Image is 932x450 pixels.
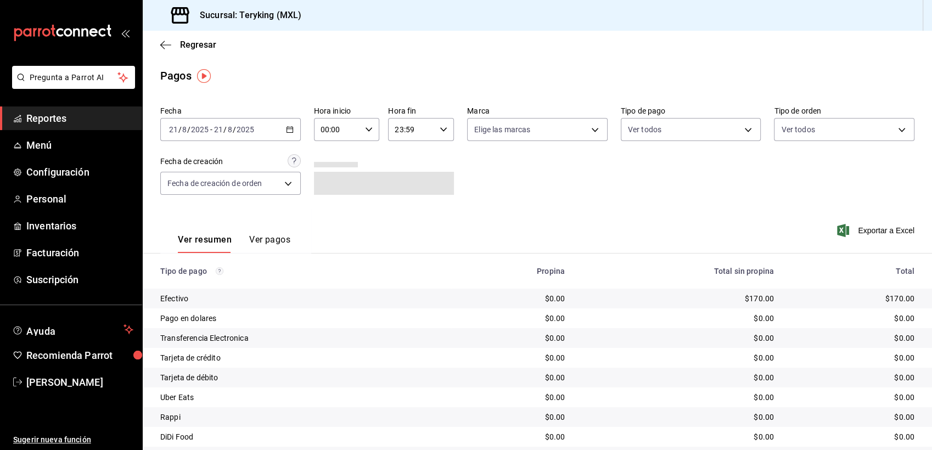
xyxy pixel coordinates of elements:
[160,40,216,50] button: Regresar
[460,293,565,304] div: $0.00
[180,40,216,50] span: Regresar
[791,313,914,324] div: $0.00
[582,412,774,423] div: $0.00
[781,124,815,135] span: Ver todos
[227,125,233,134] input: --
[160,372,442,383] div: Tarjeta de débito
[169,125,178,134] input: --
[26,323,119,336] span: Ayuda
[121,29,130,37] button: open_drawer_menu
[26,165,133,179] span: Configuración
[236,125,255,134] input: ----
[460,392,565,403] div: $0.00
[26,111,133,126] span: Reportes
[791,333,914,344] div: $0.00
[216,267,223,275] svg: Los pagos realizados con Pay y otras terminales son montos brutos.
[791,267,914,275] div: Total
[13,434,133,446] span: Sugerir nueva función
[582,431,774,442] div: $0.00
[214,125,223,134] input: --
[160,267,442,275] div: Tipo de pago
[187,125,190,134] span: /
[791,392,914,403] div: $0.00
[460,431,565,442] div: $0.00
[210,125,212,134] span: -
[582,372,774,383] div: $0.00
[160,293,442,304] div: Efectivo
[178,234,290,253] div: navigation tabs
[160,352,442,363] div: Tarjeta de crédito
[621,107,761,115] label: Tipo de pago
[233,125,236,134] span: /
[460,352,565,363] div: $0.00
[582,313,774,324] div: $0.00
[160,156,223,167] div: Fecha de creación
[467,107,608,115] label: Marca
[26,138,133,153] span: Menú
[628,124,661,135] span: Ver todos
[774,107,914,115] label: Tipo de orden
[190,125,209,134] input: ----
[26,218,133,233] span: Inventarios
[791,293,914,304] div: $170.00
[474,124,530,135] span: Elige las marcas
[314,107,380,115] label: Hora inicio
[26,192,133,206] span: Personal
[191,9,301,22] h3: Sucursal: Teryking (MXL)
[26,375,133,390] span: [PERSON_NAME]
[178,125,182,134] span: /
[160,392,442,403] div: Uber Eats
[160,313,442,324] div: Pago en dolares
[460,372,565,383] div: $0.00
[582,333,774,344] div: $0.00
[460,333,565,344] div: $0.00
[249,234,290,253] button: Ver pagos
[178,234,232,253] button: Ver resumen
[791,412,914,423] div: $0.00
[160,333,442,344] div: Transferencia Electronica
[791,431,914,442] div: $0.00
[8,80,135,91] a: Pregunta a Parrot AI
[26,245,133,260] span: Facturación
[160,431,442,442] div: DiDi Food
[30,72,118,83] span: Pregunta a Parrot AI
[460,267,565,275] div: Propina
[582,267,774,275] div: Total sin propina
[182,125,187,134] input: --
[839,224,914,237] button: Exportar a Excel
[12,66,135,89] button: Pregunta a Parrot AI
[460,412,565,423] div: $0.00
[26,348,133,363] span: Recomienda Parrot
[197,69,211,83] img: Tooltip marker
[223,125,227,134] span: /
[160,107,301,115] label: Fecha
[160,67,192,84] div: Pagos
[167,178,262,189] span: Fecha de creación de orden
[791,372,914,383] div: $0.00
[460,313,565,324] div: $0.00
[160,412,442,423] div: Rappi
[791,352,914,363] div: $0.00
[582,392,774,403] div: $0.00
[388,107,454,115] label: Hora fin
[26,272,133,287] span: Suscripción
[582,352,774,363] div: $0.00
[582,293,774,304] div: $170.00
